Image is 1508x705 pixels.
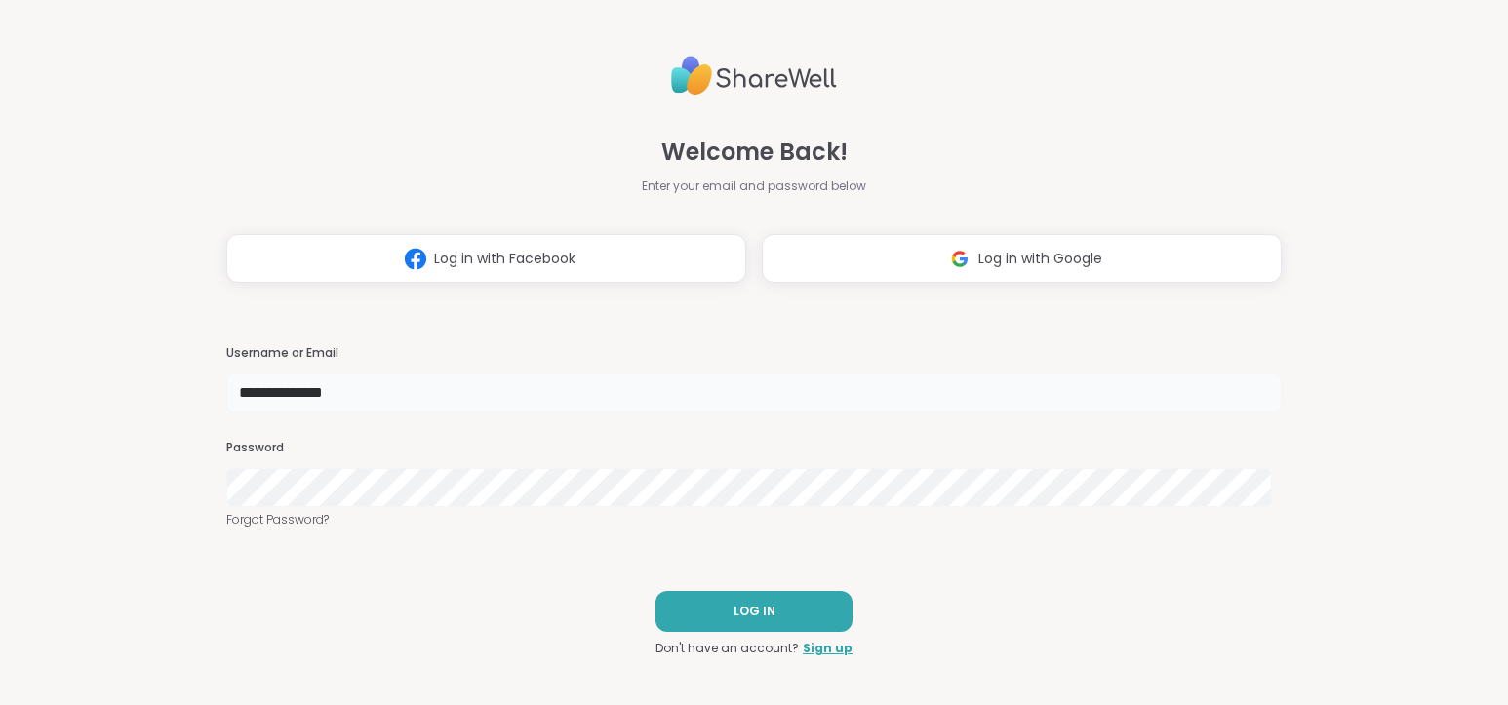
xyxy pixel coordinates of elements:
span: LOG IN [734,603,775,620]
img: ShareWell Logomark [397,241,434,277]
span: Enter your email and password below [642,177,866,195]
button: LOG IN [655,591,853,632]
img: ShareWell Logo [671,48,837,103]
h3: Password [226,440,1282,456]
button: Log in with Facebook [226,234,746,283]
span: Don't have an account? [655,640,799,657]
h3: Username or Email [226,345,1282,362]
img: ShareWell Logomark [941,241,978,277]
span: Log in with Google [978,249,1102,269]
span: Log in with Facebook [434,249,575,269]
a: Forgot Password? [226,511,1282,529]
button: Log in with Google [762,234,1282,283]
span: Welcome Back! [661,135,848,170]
a: Sign up [803,640,853,657]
